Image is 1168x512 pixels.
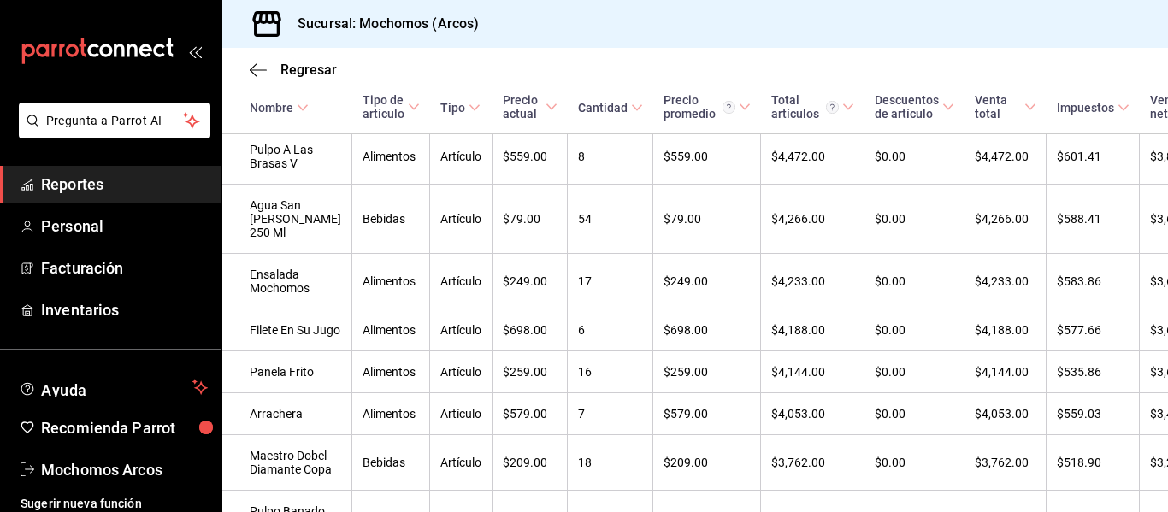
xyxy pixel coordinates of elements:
td: $559.00 [493,129,568,185]
span: Nombre [250,101,309,115]
td: Arrachera [222,393,352,435]
td: Alimentos [352,129,430,185]
span: Precio actual [503,93,557,121]
td: $0.00 [864,254,964,309]
div: Precio promedio [664,93,735,121]
td: Maestro Dobel Diamante Copa [222,435,352,491]
td: $583.86 [1047,254,1140,309]
span: Recomienda Parrot [41,416,208,439]
td: $4,053.00 [964,393,1047,435]
span: Venta total [975,93,1036,121]
td: $249.00 [493,254,568,309]
td: $209.00 [493,435,568,491]
td: 8 [568,129,653,185]
td: 54 [568,185,653,254]
td: Artículo [430,185,493,254]
td: $4,233.00 [964,254,1047,309]
div: Total artículos [771,93,839,121]
td: Panela Frito [222,351,352,393]
div: Impuestos [1057,101,1114,115]
td: $535.86 [1047,351,1140,393]
td: Alimentos [352,309,430,351]
td: Agua San [PERSON_NAME] 250 Ml [222,185,352,254]
td: $4,472.00 [761,129,864,185]
td: $4,233.00 [761,254,864,309]
div: Descuentos de artículo [875,93,939,121]
td: $4,188.00 [964,309,1047,351]
span: Inventarios [41,298,208,321]
span: Cantidad [578,101,643,115]
td: Bebidas [352,435,430,491]
span: Impuestos [1057,101,1130,115]
td: Artículo [430,129,493,185]
td: $3,762.00 [964,435,1047,491]
td: Artículo [430,435,493,491]
td: $4,144.00 [761,351,864,393]
td: $698.00 [653,309,761,351]
h3: Sucursal: Mochomos (Arcos) [284,14,479,34]
div: Tipo [440,101,465,115]
td: $4,144.00 [964,351,1047,393]
td: $559.03 [1047,393,1140,435]
td: $0.00 [864,435,964,491]
td: $579.00 [653,393,761,435]
svg: Precio promedio = Total artículos / cantidad [723,101,735,114]
span: Ayuda [41,377,186,397]
a: Pregunta a Parrot AI [12,124,210,142]
td: Alimentos [352,351,430,393]
div: Precio actual [503,93,542,121]
td: $3,762.00 [761,435,864,491]
td: Pulpo A Las Brasas V [222,129,352,185]
td: $249.00 [653,254,761,309]
button: Pregunta a Parrot AI [19,103,210,138]
span: Facturación [41,256,208,280]
td: $4,266.00 [964,185,1047,254]
td: $209.00 [653,435,761,491]
div: Venta total [975,93,1021,121]
td: $4,472.00 [964,129,1047,185]
td: $0.00 [864,129,964,185]
td: $0.00 [864,351,964,393]
span: Regresar [280,62,337,78]
div: Tipo de artículo [363,93,404,121]
td: $518.90 [1047,435,1140,491]
td: 7 [568,393,653,435]
td: 6 [568,309,653,351]
td: Ensalada Mochomos [222,254,352,309]
td: $79.00 [653,185,761,254]
td: Artículo [430,393,493,435]
td: $4,053.00 [761,393,864,435]
td: $601.41 [1047,129,1140,185]
span: Mochomos Arcos [41,458,208,481]
td: Artículo [430,309,493,351]
td: 17 [568,254,653,309]
td: Alimentos [352,254,430,309]
div: Nombre [250,101,293,115]
td: $0.00 [864,309,964,351]
td: $259.00 [493,351,568,393]
td: $0.00 [864,393,964,435]
td: Bebidas [352,185,430,254]
td: $579.00 [493,393,568,435]
td: $577.66 [1047,309,1140,351]
td: $4,188.00 [761,309,864,351]
button: open_drawer_menu [188,44,202,58]
span: Tipo [440,101,481,115]
span: Personal [41,215,208,238]
td: $698.00 [493,309,568,351]
div: Cantidad [578,101,628,115]
td: $259.00 [653,351,761,393]
span: Pregunta a Parrot AI [46,112,184,130]
td: $79.00 [493,185,568,254]
span: Tipo de artículo [363,93,420,121]
td: $588.41 [1047,185,1140,254]
td: Alimentos [352,393,430,435]
td: 16 [568,351,653,393]
td: 18 [568,435,653,491]
td: $559.00 [653,129,761,185]
span: Reportes [41,173,208,196]
span: Precio promedio [664,93,751,121]
td: Filete En Su Jugo [222,309,352,351]
td: $0.00 [864,185,964,254]
svg: El total artículos considera cambios de precios en los artículos así como costos adicionales por ... [826,101,839,114]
